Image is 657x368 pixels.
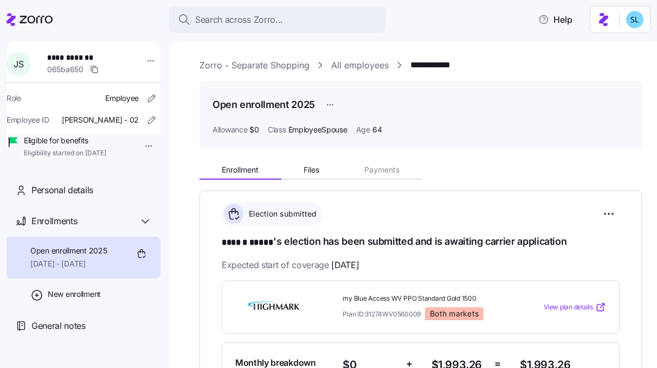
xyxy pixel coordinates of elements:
[24,135,106,146] span: Eligible for benefits
[288,124,347,135] span: EmployeeSpouse
[7,93,21,104] span: Role
[331,59,389,72] a: All employees
[48,289,101,300] span: New enrollment
[331,258,359,272] span: [DATE]
[195,13,283,27] span: Search across Zorro...
[30,258,107,269] span: [DATE] - [DATE]
[24,149,106,158] span: Eligibility started on [DATE]
[626,11,643,28] img: 7c620d928e46699fcfb78cede4daf1d1
[105,93,139,104] span: Employee
[212,98,315,111] h1: Open enrollment 2025
[14,60,23,68] span: J S
[235,295,313,320] img: Highmark BlueCross BlueShield
[31,214,77,228] span: Enrollments
[222,166,259,174] span: Enrollment
[530,9,581,30] button: Help
[62,115,139,125] span: [PERSON_NAME] - 02
[268,124,286,135] span: Class
[304,166,319,174] span: Files
[249,124,259,135] span: $0
[343,309,421,319] span: Plan ID: 31274WV0560009
[372,124,382,135] span: 64
[430,309,479,319] span: Both markets
[31,183,93,197] span: Personal details
[222,234,620,250] h1: 's election has been submitted and is awaiting carrier application
[169,7,386,33] button: Search across Zorro...
[343,294,511,303] span: my Blue Access WV PPO Standard Gold 1500
[199,59,310,72] a: Zorro - Separate Shopping
[538,13,572,26] span: Help
[47,64,83,75] span: 065ba650
[544,302,593,313] span: View plan details
[246,208,317,219] span: Election submitted
[212,124,247,135] span: Allowance
[222,258,359,272] span: Expected start of coverage
[7,115,49,125] span: Employee ID
[31,319,86,333] span: General notes
[544,302,606,313] a: View plan details
[30,245,107,256] span: Open enrollment 2025
[356,124,370,135] span: Age
[364,166,400,174] span: Payments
